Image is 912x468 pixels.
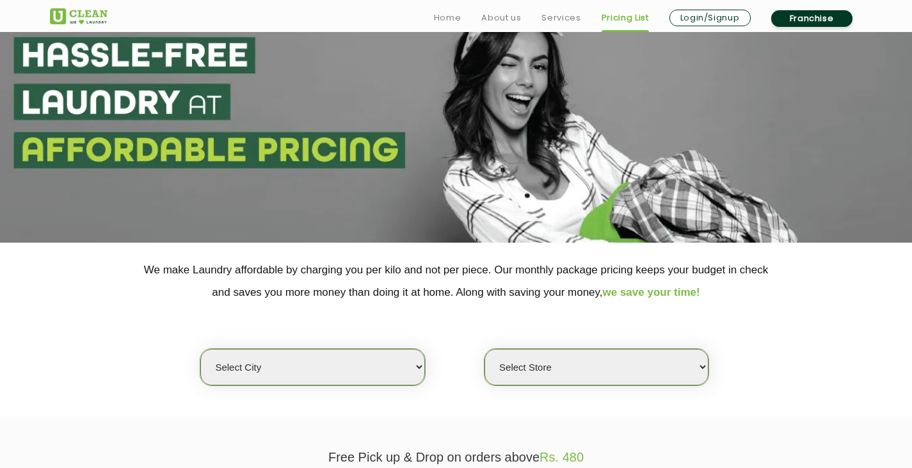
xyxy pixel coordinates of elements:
[50,259,863,303] p: We make Laundry affordable by charging you per kilo and not per piece. Our monthly package pricin...
[434,10,461,26] a: Home
[481,10,521,26] a: About us
[50,450,863,465] p: Free Pick up & Drop on orders above
[771,10,852,27] a: Franchise
[50,8,108,24] img: UClean Laundry and Dry Cleaning
[603,286,700,298] span: we save your time!
[541,10,580,26] a: Services
[669,10,751,26] a: Login/Signup
[540,450,584,464] span: Rs. 480
[602,10,649,26] a: Pricing List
